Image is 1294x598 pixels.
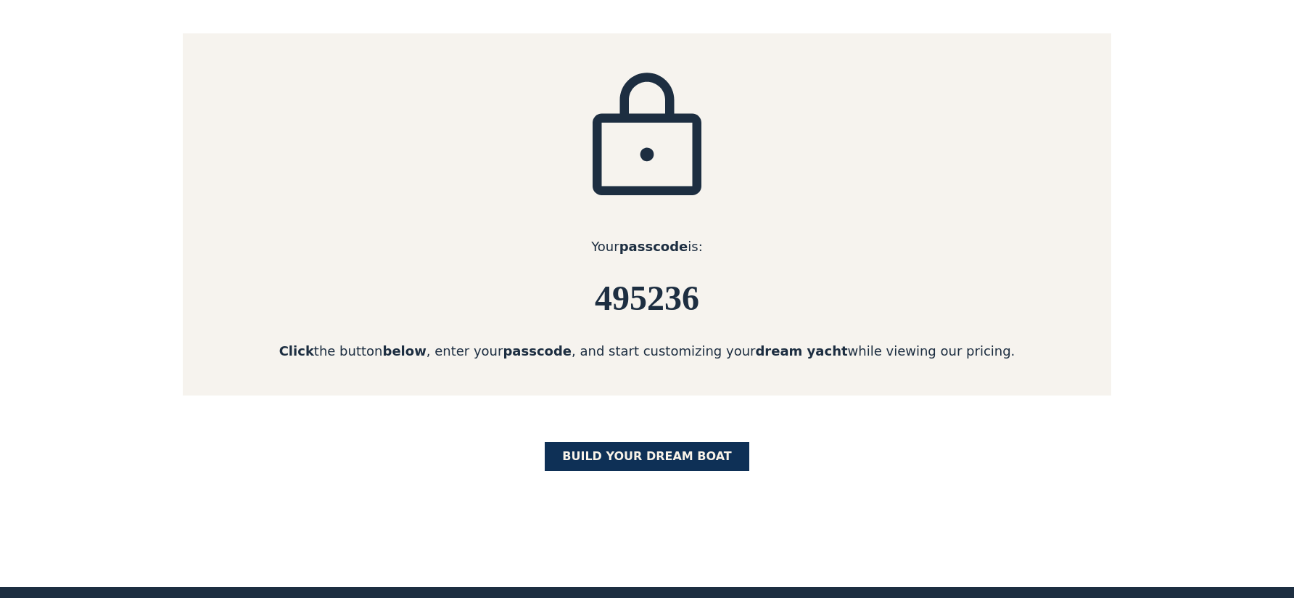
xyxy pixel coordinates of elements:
[619,239,688,254] strong: passcode
[279,343,314,359] strong: Click
[503,343,572,359] strong: passcode
[574,68,720,213] img: icon
[545,442,749,471] a: BUILD yOUR dream boat
[383,343,426,359] strong: below
[755,343,847,359] strong: dream yacht
[183,279,1111,318] h6: 495236
[183,341,1111,361] div: the button , enter your , and start customizing your while viewing our pricing.
[183,237,1111,256] div: Your is:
